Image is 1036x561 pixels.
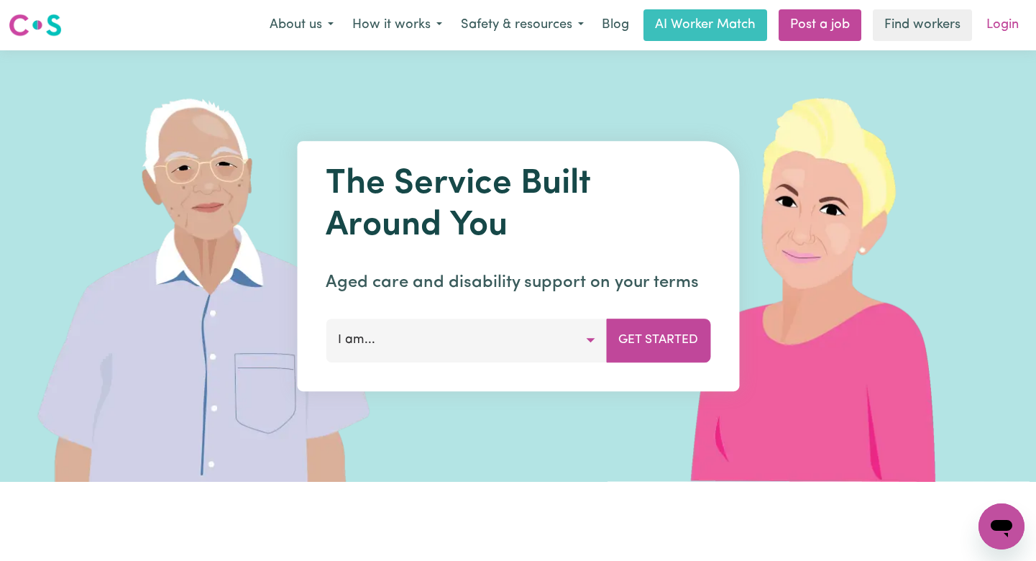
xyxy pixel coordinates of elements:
[343,10,451,40] button: How it works
[9,12,62,38] img: Careseekers logo
[326,319,607,362] button: I am...
[451,10,593,40] button: Safety & resources
[779,9,861,41] a: Post a job
[326,270,710,296] p: Aged care and disability support on your terms
[260,10,343,40] button: About us
[873,9,972,41] a: Find workers
[978,503,1024,549] iframe: Button to launch messaging window
[606,319,710,362] button: Get Started
[593,9,638,41] a: Blog
[978,9,1027,41] a: Login
[9,9,62,42] a: Careseekers logo
[326,164,710,247] h1: The Service Built Around You
[643,9,767,41] a: AI Worker Match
